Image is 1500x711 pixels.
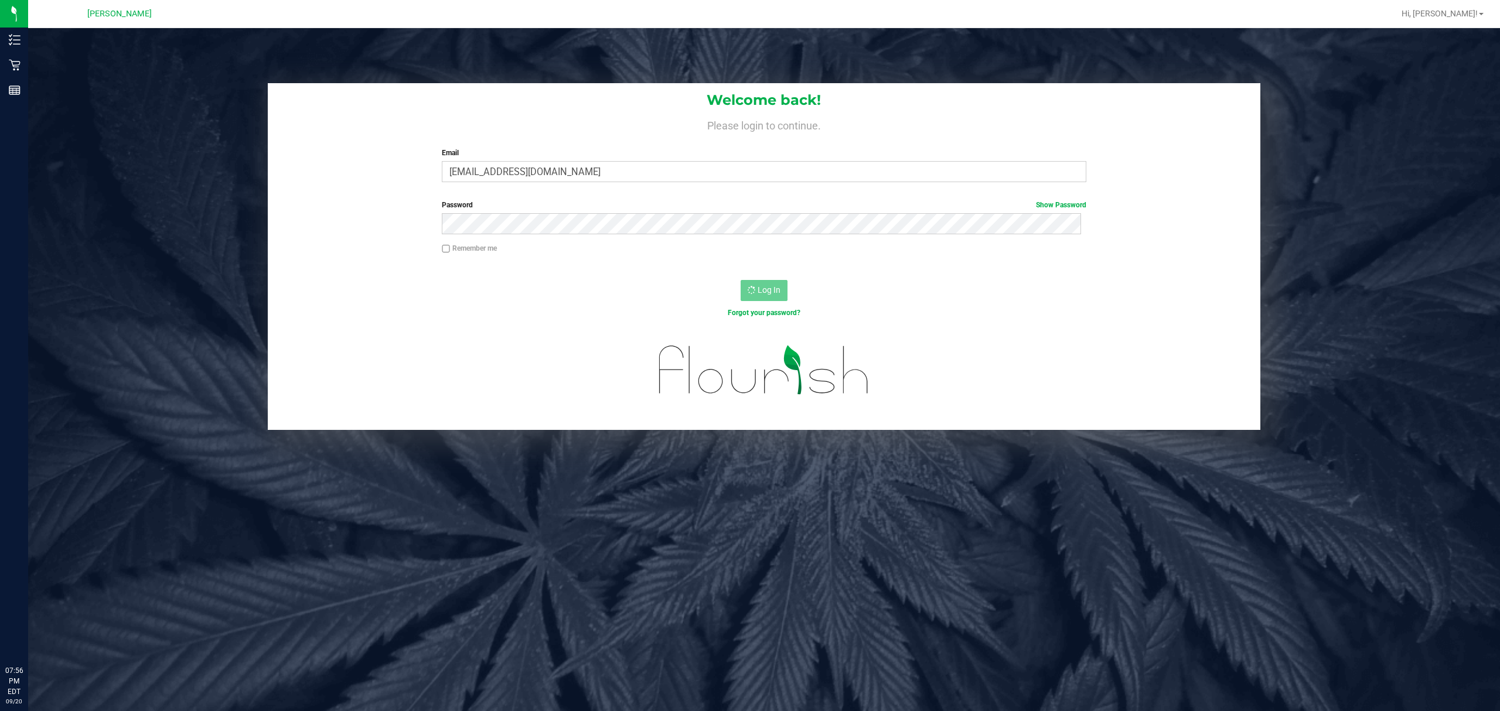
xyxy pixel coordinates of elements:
[442,243,497,254] label: Remember me
[268,93,1261,108] h1: Welcome back!
[728,309,800,317] a: Forgot your password?
[640,330,888,410] img: flourish_logo.svg
[442,201,473,209] span: Password
[9,84,21,96] inline-svg: Reports
[442,245,450,253] input: Remember me
[268,117,1261,131] h4: Please login to continue.
[9,59,21,71] inline-svg: Retail
[5,665,23,697] p: 07:56 PM EDT
[758,285,780,295] span: Log In
[741,280,787,301] button: Log In
[87,9,152,19] span: [PERSON_NAME]
[9,34,21,46] inline-svg: Inventory
[1402,9,1478,18] span: Hi, [PERSON_NAME]!
[5,697,23,706] p: 09/20
[1036,201,1086,209] a: Show Password
[442,148,1086,158] label: Email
